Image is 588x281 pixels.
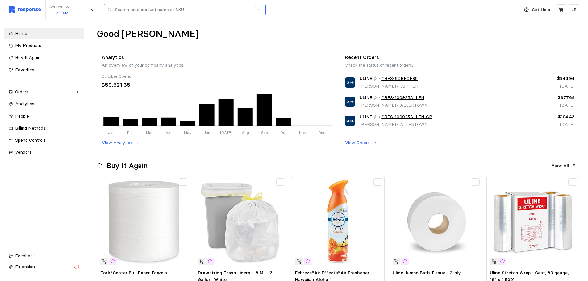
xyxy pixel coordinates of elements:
img: ULINE [345,116,355,126]
a: Favorites [4,64,84,76]
tspan: Dec [319,130,325,135]
input: Search for a product name or SKU [115,4,252,15]
a: Analytics [4,98,84,110]
span: ULINE [360,94,372,101]
button: View All [548,160,579,171]
a: My Products [4,40,84,51]
p: [PERSON_NAME] ALLENTOWN [360,121,432,128]
a: #RES-6CBFCE98 [381,75,418,82]
img: S-15583W [198,179,284,265]
img: S-21454_US [295,179,381,265]
img: S-2190 [490,179,576,265]
h2: Buy It Again [106,161,148,171]
span: Analytics [15,101,34,106]
span: • [396,102,400,108]
a: Spend Controls [4,135,84,146]
p: • [378,114,380,120]
span: People [15,113,29,119]
div: $59,521.35 [102,81,332,89]
img: S-22744 [100,179,186,265]
p: $943.94 [520,75,575,82]
button: View Orders [345,139,377,147]
tspan: Feb [127,130,133,135]
tspan: Apr [165,130,172,135]
div: October Spend [102,73,332,80]
a: Billing Methods [4,123,84,134]
a: Home [4,28,84,39]
button: Extension [4,261,84,272]
p: • [378,75,380,82]
p: JUPITER [50,10,69,17]
p: $877.68 [520,94,575,101]
span: Home [15,31,27,36]
a: Orders [4,86,84,97]
button: Get Help [520,4,554,16]
p: Check the status of recent orders. [345,62,575,69]
p: • [378,94,380,101]
p: [PERSON_NAME] ALLENTOWN [360,102,427,109]
p: [DATE] [520,121,575,128]
span: Uline Jumbo Bath Tissue - 2-ply [393,270,461,275]
span: Tork®Center Pull Paper Towels [100,270,167,275]
div: / [255,6,262,14]
span: • [396,83,400,89]
a: #RES-100925ALLEN-GP [381,114,432,120]
tspan: Mar [146,130,153,135]
span: Favorites [15,67,34,72]
tspan: Oct [280,130,287,135]
p: Deliver to [50,3,69,10]
div: Orders [15,89,73,95]
span: Spend Controls [15,137,46,143]
p: [DATE] [520,102,575,109]
p: View Analytics [102,139,132,146]
a: Buy It Again [4,52,84,63]
button: View Analytics [102,139,140,147]
p: Recent Orders [345,53,575,61]
span: My Products [15,43,41,48]
p: [PERSON_NAME] JUPITER [360,83,418,90]
p: View All [551,162,569,169]
p: $104.43 [520,114,575,120]
button: JR [569,4,579,15]
tspan: Aug [241,130,249,135]
tspan: [DATE] [220,130,232,135]
img: svg%3e [9,6,41,13]
span: Extension [15,264,35,269]
p: [DATE] [520,83,575,90]
a: Vendors [4,147,84,158]
span: Feedback [15,253,35,258]
tspan: Nov [299,130,307,135]
span: ULINE [360,75,372,82]
span: Buy It Again [15,55,40,60]
tspan: May [184,130,192,135]
p: JR [571,6,577,13]
tspan: Sep [261,130,268,135]
img: S-6871 [393,179,478,265]
p: Get Help [532,6,550,13]
img: ULINE [345,77,355,88]
tspan: Jan [108,130,114,135]
p: Analytics [102,53,332,61]
span: Vendors [15,149,31,155]
button: Feedback [4,250,84,262]
span: • [396,122,400,127]
h1: Good [PERSON_NAME] [97,28,199,40]
tspan: Jun [204,130,210,135]
span: Billing Methods [15,125,45,131]
a: People [4,111,84,122]
p: An overview of your company analytics. [102,62,332,69]
p: View Orders [345,139,370,146]
a: #RES-100925ALLEN [381,94,424,101]
span: ULINE [360,114,372,120]
img: ULINE [345,97,355,107]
